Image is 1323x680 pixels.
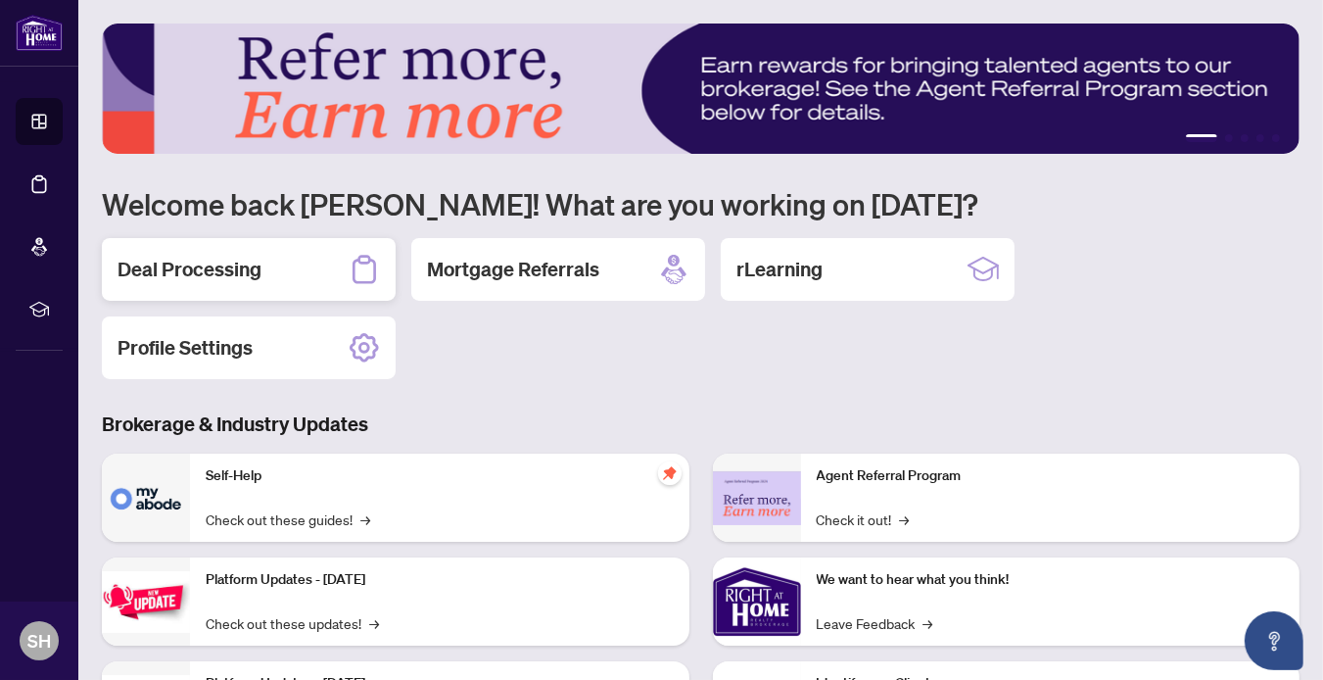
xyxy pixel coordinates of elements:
p: We want to hear what you think! [817,569,1285,591]
p: Platform Updates - [DATE] [206,569,674,591]
p: Agent Referral Program [817,465,1285,487]
a: Check out these guides!→ [206,509,370,530]
h2: Mortgage Referrals [427,256,599,283]
h3: Brokerage & Industry Updates [102,411,1299,438]
span: → [369,612,379,634]
h2: rLearning [736,256,823,283]
button: 1 [1186,134,1217,142]
p: Self-Help [206,465,674,487]
button: Open asap [1245,611,1303,670]
img: Platform Updates - July 21, 2025 [102,571,190,633]
span: → [900,509,910,530]
span: SH [27,627,51,655]
button: 5 [1272,134,1280,142]
img: We want to hear what you think! [713,558,801,646]
span: → [923,612,933,634]
img: Slide 0 [102,24,1299,154]
h2: Deal Processing [118,256,261,283]
button: 3 [1241,134,1249,142]
img: Self-Help [102,454,190,542]
h1: Welcome back [PERSON_NAME]! What are you working on [DATE]? [102,185,1299,222]
h2: Profile Settings [118,334,253,362]
img: logo [16,15,63,51]
span: → [360,509,370,530]
button: 4 [1256,134,1264,142]
a: Leave Feedback→ [817,612,933,634]
img: Agent Referral Program [713,471,801,525]
button: 2 [1225,134,1233,142]
a: Check it out!→ [817,509,910,530]
span: pushpin [658,461,682,485]
a: Check out these updates!→ [206,612,379,634]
